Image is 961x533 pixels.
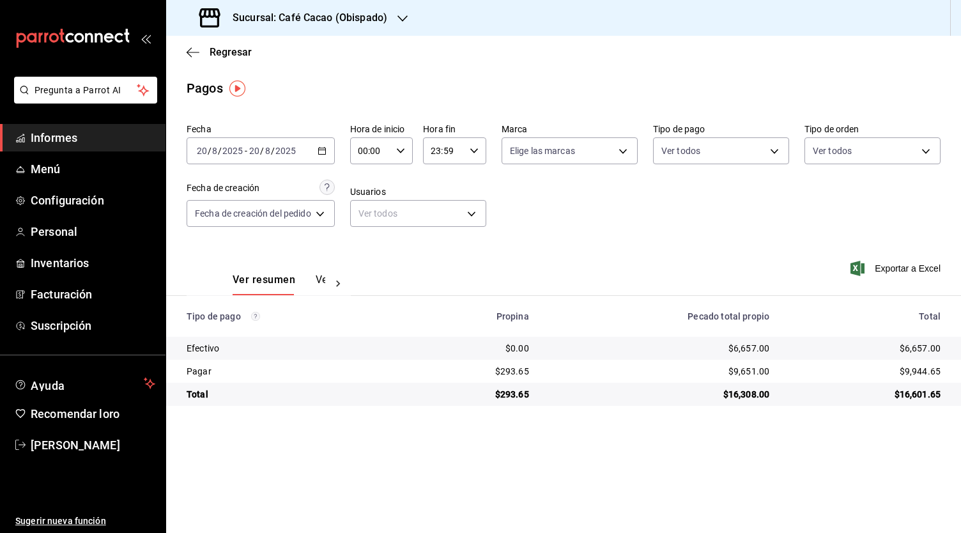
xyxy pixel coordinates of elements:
font: Hora de inicio [350,124,405,134]
input: -- [211,146,218,156]
font: [PERSON_NAME] [31,438,120,452]
font: Ayuda [31,379,65,392]
font: Usuarios [350,187,386,197]
font: Sugerir nueva función [15,516,106,526]
font: / [208,146,211,156]
font: Facturación [31,288,92,301]
button: Pregunta a Parrot AI [14,77,157,104]
font: Ver todos [813,146,852,156]
font: Efectivo [187,343,219,353]
font: $6,657.00 [900,343,941,353]
svg: Los pagos realizados con Pay y otras terminales son montos brutos. [251,312,260,321]
font: $0.00 [505,343,529,353]
font: Pregunta a Parrot AI [35,85,121,95]
input: -- [196,146,208,156]
input: -- [249,146,260,156]
div: pestañas de navegación [233,273,325,295]
font: $6,657.00 [728,343,769,353]
font: $16,308.00 [723,389,770,399]
font: / [218,146,222,156]
font: Ver todos [661,146,700,156]
font: Fecha de creación del pedido [195,208,311,219]
font: Configuración [31,194,104,207]
font: $293.65 [495,389,529,399]
font: Recomendar loro [31,407,119,421]
font: Personal [31,225,77,238]
font: Tipo de orden [804,124,859,134]
font: Ver todos [358,208,397,219]
font: Suscripción [31,319,91,332]
font: Informes [31,131,77,144]
font: $9,944.65 [900,366,941,376]
button: Exportar a Excel [853,261,941,276]
font: Hora fin [423,124,456,134]
font: Pagos [187,81,223,96]
font: Pecado total propio [688,311,769,321]
font: Fecha de creación [187,183,259,193]
font: Ver resumen [233,274,295,286]
font: Exportar a Excel [875,263,941,274]
input: ---- [222,146,243,156]
button: Regresar [187,46,252,58]
font: Menú [31,162,61,176]
font: Total [919,311,941,321]
font: Tipo de pago [187,311,241,321]
font: / [271,146,275,156]
input: -- [265,146,271,156]
font: - [245,146,247,156]
img: Marcador de información sobre herramientas [229,81,245,97]
font: $9,651.00 [728,366,769,376]
font: Elige las marcas [510,146,575,156]
font: Total [187,389,208,399]
font: Sucursal: Café Cacao (Obispado) [233,12,387,24]
font: Propina [496,311,529,321]
a: Pregunta a Parrot AI [9,93,157,106]
font: $16,601.65 [895,389,941,399]
font: Pagar [187,366,211,376]
input: ---- [275,146,296,156]
font: Tipo de pago [653,124,705,134]
font: Ver pagos [316,274,364,286]
font: / [260,146,264,156]
font: Regresar [210,46,252,58]
button: abrir_cajón_menú [141,33,151,43]
font: Inventarios [31,256,89,270]
font: Marca [502,124,528,134]
font: Fecha [187,124,211,134]
font: $293.65 [495,366,529,376]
